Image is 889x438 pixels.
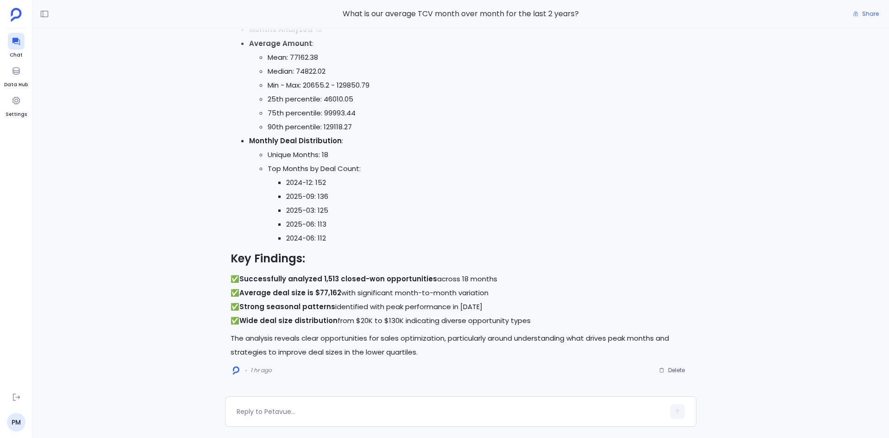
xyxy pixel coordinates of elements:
[239,274,437,284] strong: Successfully analyzed 1,513 closed-won opportunities
[6,111,27,118] span: Settings
[862,10,879,18] span: Share
[249,136,342,146] strong: Monthly Deal Distribution
[268,64,691,78] li: Median: 74822.02
[7,413,25,432] a: PM
[668,367,685,374] span: Delete
[268,51,691,64] li: Mean: 77162.38
[268,120,691,134] li: 90th percentile: 129118.27
[239,302,335,311] strong: Strong seasonal patterns
[249,37,691,134] li: :
[6,92,27,118] a: Settings
[239,316,338,325] strong: Wide deal size distribution
[231,272,691,328] p: ✅ across 18 months ✅ with significant month-to-month variation ✅ identified with peak performance...
[268,92,691,106] li: 25th percentile: 46010.05
[286,176,691,190] li: 2024-12: 152
[268,106,691,120] li: 75th percentile: 99993.44
[8,33,25,59] a: Chat
[8,51,25,59] span: Chat
[225,8,696,20] span: What is our average TCV month over month for the last 2 years?
[268,78,691,92] li: Min - Max: 20655.2 - 129850.79
[11,8,22,22] img: petavue logo
[286,217,691,231] li: 2025-06: 113
[286,231,691,245] li: 2024-06: 112
[286,190,691,203] li: 2025-09: 136
[653,363,691,377] button: Delete
[233,366,239,375] img: logo
[4,63,28,89] a: Data Hub
[231,251,691,267] h2: Key Findings:
[249,134,691,245] li: :
[4,81,28,89] span: Data Hub
[847,7,884,20] button: Share
[268,162,691,245] li: Top Months by Deal Count:
[231,331,691,359] p: The analysis reveals clear opportunities for sales optimization, particularly around understandin...
[250,367,272,374] span: 1 hr ago
[286,203,691,217] li: 2025-03: 125
[268,148,691,162] li: Unique Months: 18
[239,288,341,298] strong: Average deal size is $77,162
